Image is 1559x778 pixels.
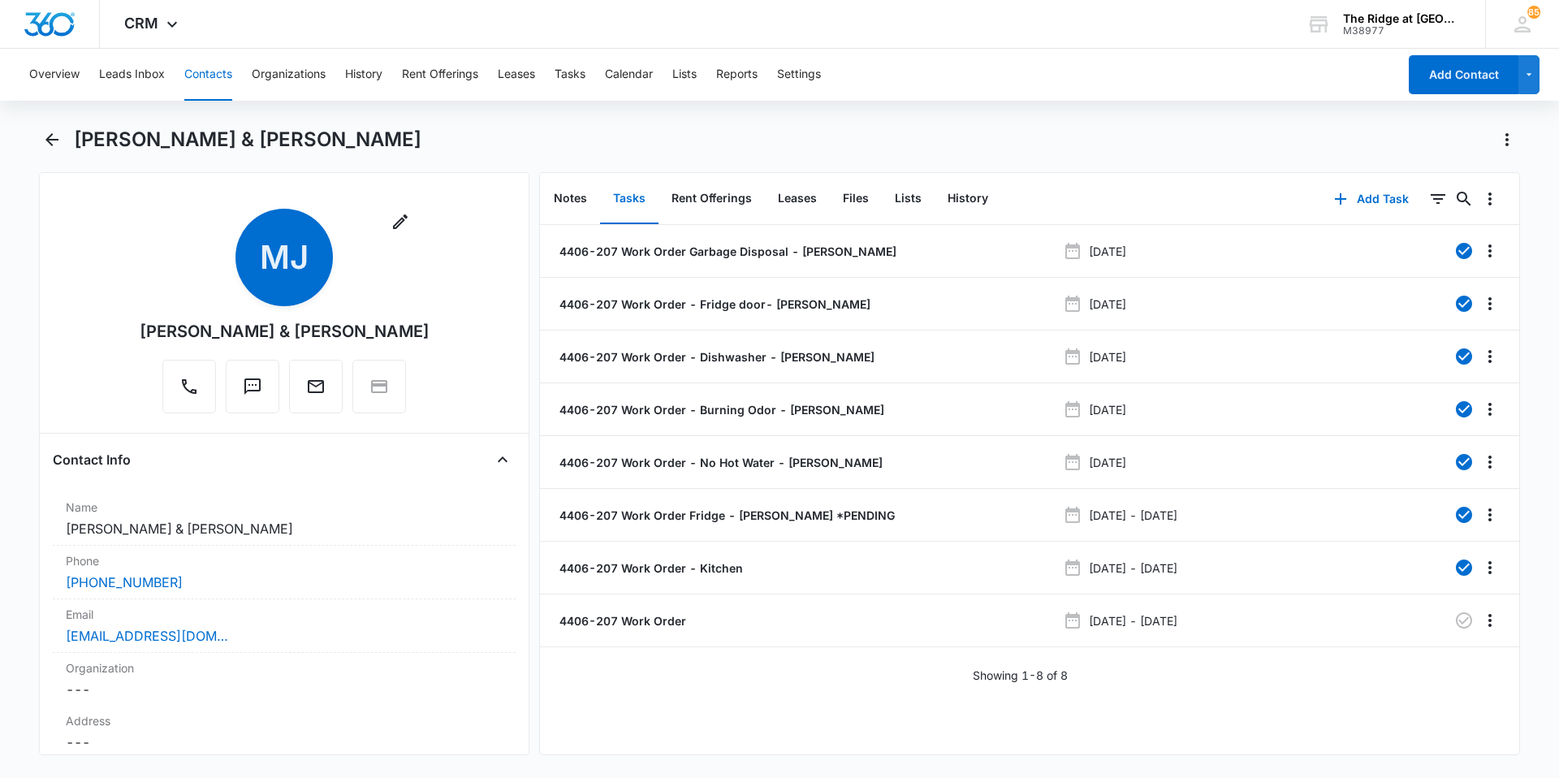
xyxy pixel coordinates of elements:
[66,626,228,646] a: [EMAIL_ADDRESS][DOMAIN_NAME]
[289,385,343,399] a: Email
[1089,243,1126,260] p: [DATE]
[252,49,326,101] button: Organizations
[66,659,503,676] label: Organization
[39,127,64,153] button: Back
[184,49,232,101] button: Contacts
[556,243,896,260] a: 4406-207 Work Order Garbage Disposal - [PERSON_NAME]
[1477,607,1503,633] button: Overflow Menu
[1477,396,1503,422] button: Overflow Menu
[162,360,216,413] button: Call
[1089,348,1126,365] p: [DATE]
[830,174,882,224] button: Files
[605,49,653,101] button: Calendar
[555,49,585,101] button: Tasks
[1477,502,1503,528] button: Overflow Menu
[556,296,870,313] a: 4406-207 Work Order - Fridge door- [PERSON_NAME]
[53,599,516,653] div: Email[EMAIL_ADDRESS][DOMAIN_NAME]
[66,606,503,623] label: Email
[659,174,765,224] button: Rent Offerings
[289,360,343,413] button: Email
[1089,612,1177,629] p: [DATE] - [DATE]
[29,49,80,101] button: Overview
[935,174,1001,224] button: History
[1477,344,1503,370] button: Overflow Menu
[53,546,516,599] div: Phone[PHONE_NUMBER]
[716,49,758,101] button: Reports
[1089,507,1177,524] p: [DATE] - [DATE]
[66,499,503,516] label: Name
[1477,186,1503,212] button: Overflow Menu
[226,360,279,413] button: Text
[1343,25,1462,37] div: account id
[1451,186,1477,212] button: Search...
[765,174,830,224] button: Leases
[66,733,503,752] dd: ---
[541,174,600,224] button: Notes
[556,560,743,577] a: 4406-207 Work Order - Kitchen
[1089,401,1126,418] p: [DATE]
[74,128,421,152] h1: [PERSON_NAME] & [PERSON_NAME]
[672,49,697,101] button: Lists
[490,447,516,473] button: Close
[66,573,183,592] a: [PHONE_NUMBER]
[1343,12,1462,25] div: account name
[1477,291,1503,317] button: Overflow Menu
[99,49,165,101] button: Leads Inbox
[402,49,478,101] button: Rent Offerings
[162,385,216,399] a: Call
[1089,454,1126,471] p: [DATE]
[53,653,516,706] div: Organization---
[556,612,686,629] a: 4406-207 Work Order
[53,450,131,469] h4: Contact Info
[1425,186,1451,212] button: Filters
[226,385,279,399] a: Text
[1494,127,1520,153] button: Actions
[66,552,503,569] label: Phone
[1477,238,1503,264] button: Overflow Menu
[973,667,1068,684] p: Showing 1-8 of 8
[140,319,430,344] div: [PERSON_NAME] & [PERSON_NAME]
[1477,449,1503,475] button: Overflow Menu
[1527,6,1540,19] span: 85
[345,49,382,101] button: History
[556,348,875,365] a: 4406-207 Work Order - Dishwasher - [PERSON_NAME]
[777,49,821,101] button: Settings
[66,680,503,699] dd: ---
[882,174,935,224] button: Lists
[66,519,503,538] dd: [PERSON_NAME] & [PERSON_NAME]
[1089,296,1126,313] p: [DATE]
[556,401,884,418] a: 4406-207 Work Order - Burning Odor - [PERSON_NAME]
[1409,55,1518,94] button: Add Contact
[53,706,516,759] div: Address---
[600,174,659,224] button: Tasks
[235,209,333,306] span: MJ
[556,507,895,524] a: 4406-207 Work Order Fridge - [PERSON_NAME] *PENDING
[1089,560,1177,577] p: [DATE] - [DATE]
[124,15,158,32] span: CRM
[498,49,535,101] button: Leases
[1527,6,1540,19] div: notifications count
[1318,179,1425,218] button: Add Task
[53,492,516,546] div: Name[PERSON_NAME] & [PERSON_NAME]
[1477,555,1503,581] button: Overflow Menu
[66,712,503,729] label: Address
[556,454,883,471] a: 4406-207 Work Order - No Hot Water - [PERSON_NAME]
